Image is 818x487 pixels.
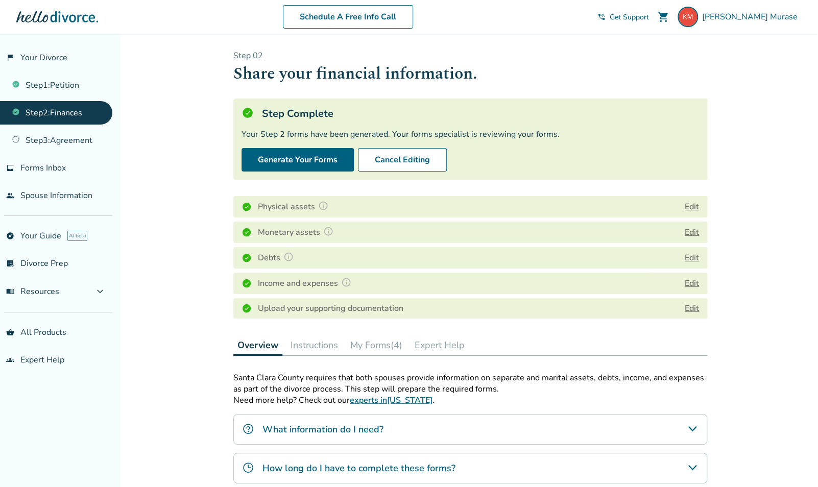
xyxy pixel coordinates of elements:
[350,395,432,406] a: experts in[US_STATE]
[6,356,14,364] span: groups
[6,191,14,200] span: people
[685,303,699,314] a: Edit
[283,252,294,262] img: Question Mark
[6,286,59,297] span: Resources
[233,50,707,61] p: Step 0 2
[242,253,252,263] img: Completed
[610,12,649,22] span: Get Support
[685,277,699,289] button: Edit
[242,129,699,140] div: Your Step 2 forms have been generated. Your forms specialist is reviewing your forms.
[233,414,707,445] div: What information do I need?
[242,227,252,237] img: Completed
[242,278,252,288] img: Completed
[242,202,252,212] img: Completed
[685,252,699,264] button: Edit
[233,395,707,406] p: Need more help? Check out our .
[318,201,328,211] img: Question Mark
[678,7,698,27] img: katsu610@gmail.com
[6,328,14,336] span: shopping_basket
[94,285,106,298] span: expand_more
[233,335,282,356] button: Overview
[685,226,699,238] button: Edit
[358,148,447,172] button: Cancel Editing
[233,453,707,483] div: How long do I have to complete these forms?
[685,201,699,213] button: Edit
[767,438,818,487] iframe: Chat Widget
[20,162,66,174] span: Forms Inbox
[286,335,342,355] button: Instructions
[233,372,707,395] p: Santa Clara County requires that both spouses provide information on separate and marital assets,...
[346,335,406,355] button: My Forms(4)
[242,148,354,172] button: Generate Your Forms
[258,277,354,290] h4: Income and expenses
[242,303,252,313] img: Completed
[657,11,669,23] span: shopping_cart
[597,12,649,22] a: phone_in_talkGet Support
[242,461,254,474] img: How long do I have to complete these forms?
[6,232,14,240] span: explore
[258,251,297,264] h4: Debts
[597,13,606,21] span: phone_in_talk
[262,107,333,120] h5: Step Complete
[341,277,351,287] img: Question Mark
[6,287,14,296] span: menu_book
[323,226,333,236] img: Question Mark
[67,231,87,241] span: AI beta
[702,11,802,22] span: [PERSON_NAME] Murase
[283,5,413,29] a: Schedule A Free Info Call
[262,461,455,475] h4: How long do I have to complete these forms?
[258,200,331,213] h4: Physical assets
[6,54,14,62] span: flag_2
[233,61,707,86] h1: Share your financial information.
[258,302,403,314] h4: Upload your supporting documentation
[6,259,14,267] span: list_alt_check
[6,164,14,172] span: inbox
[262,423,383,436] h4: What information do I need?
[258,226,336,239] h4: Monetary assets
[242,423,254,435] img: What information do I need?
[411,335,469,355] button: Expert Help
